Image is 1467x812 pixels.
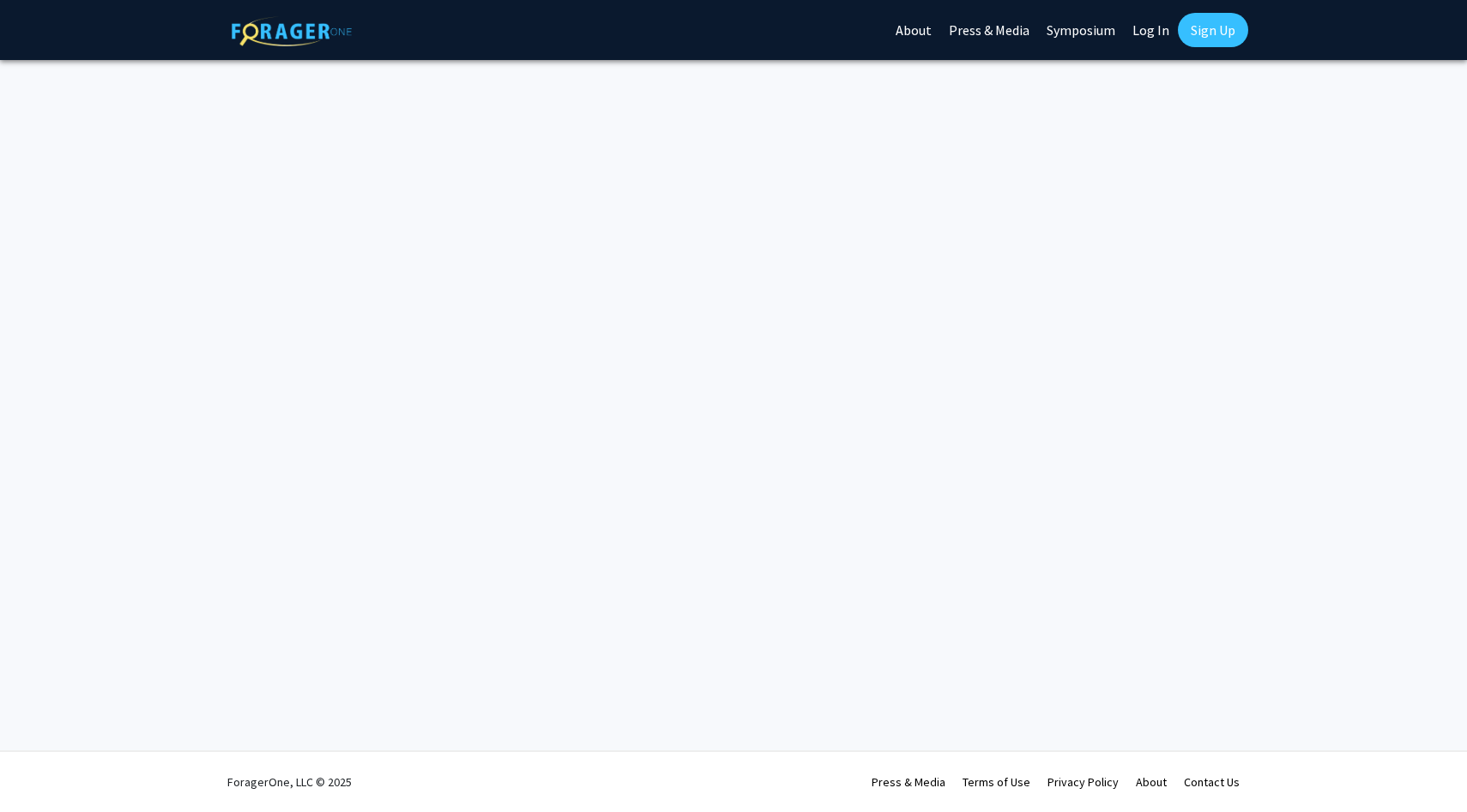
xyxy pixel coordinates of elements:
a: Press & Media [872,774,945,790]
a: Terms of Use [963,774,1030,790]
a: Privacy Policy [1047,774,1119,790]
div: ForagerOne, LLC © 2025 [227,752,352,812]
img: ForagerOne Logo [232,16,352,46]
a: Sign Up [1178,13,1248,47]
a: Contact Us [1184,774,1240,790]
a: About [1136,774,1167,790]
